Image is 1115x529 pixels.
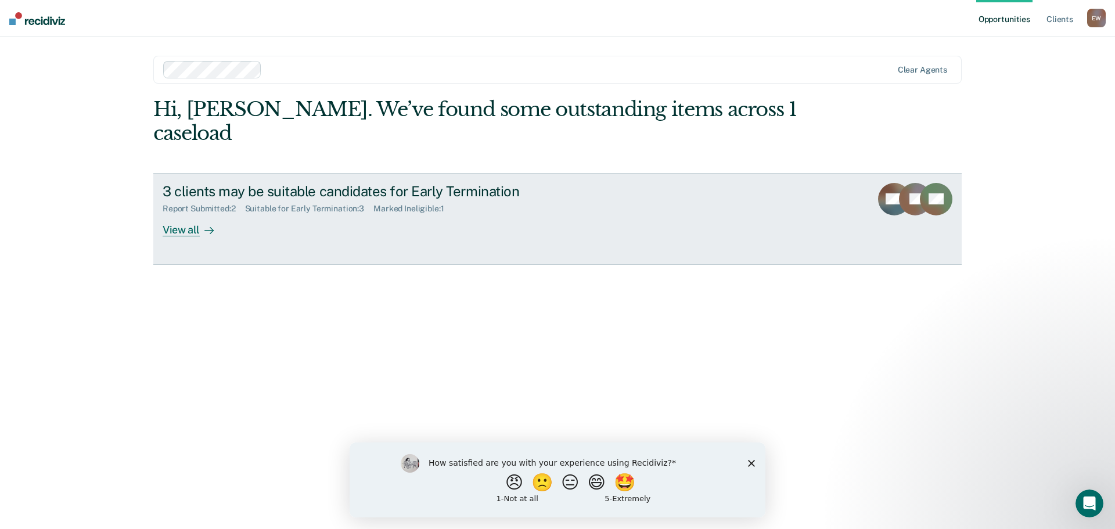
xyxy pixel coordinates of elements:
[1087,9,1106,27] button: EW
[898,65,947,75] div: Clear agents
[373,204,453,214] div: Marked Ineligible : 1
[153,173,962,265] a: 3 clients may be suitable candidates for Early TerminationReport Submitted:2Suitable for Early Te...
[245,204,374,214] div: Suitable for Early Termination : 3
[1087,9,1106,27] div: E W
[1076,490,1103,517] iframe: Intercom live chat
[163,204,245,214] div: Report Submitted : 2
[153,98,800,145] div: Hi, [PERSON_NAME]. We’ve found some outstanding items across 1 caseload
[350,442,765,517] iframe: Survey by Kim from Recidiviz
[163,214,228,236] div: View all
[163,183,570,200] div: 3 clients may be suitable candidates for Early Termination
[9,12,65,25] img: Recidiviz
